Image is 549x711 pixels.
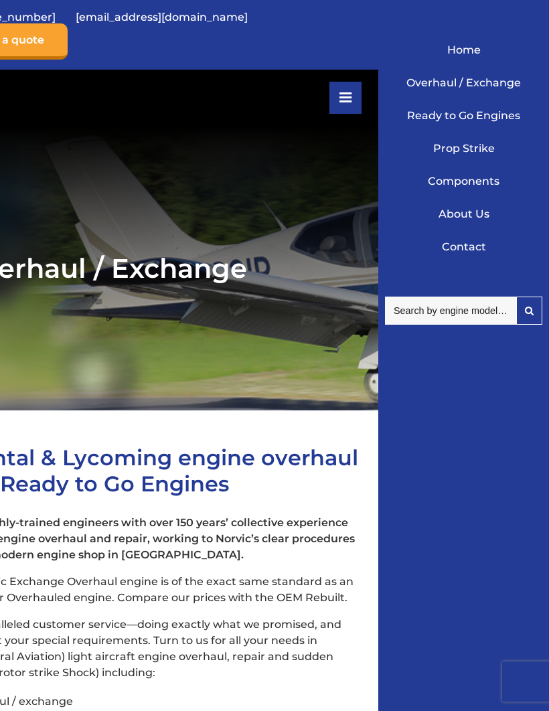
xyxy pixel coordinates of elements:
[388,66,539,99] a: Overhaul / Exchange
[388,132,539,165] a: Prop Strike
[388,165,539,197] a: Components
[388,230,539,263] a: Contact
[388,99,539,132] a: Ready to Go Engines
[388,33,539,66] a: Home
[388,197,539,230] a: About Us
[69,1,254,33] a: [EMAIL_ADDRESS][DOMAIN_NAME]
